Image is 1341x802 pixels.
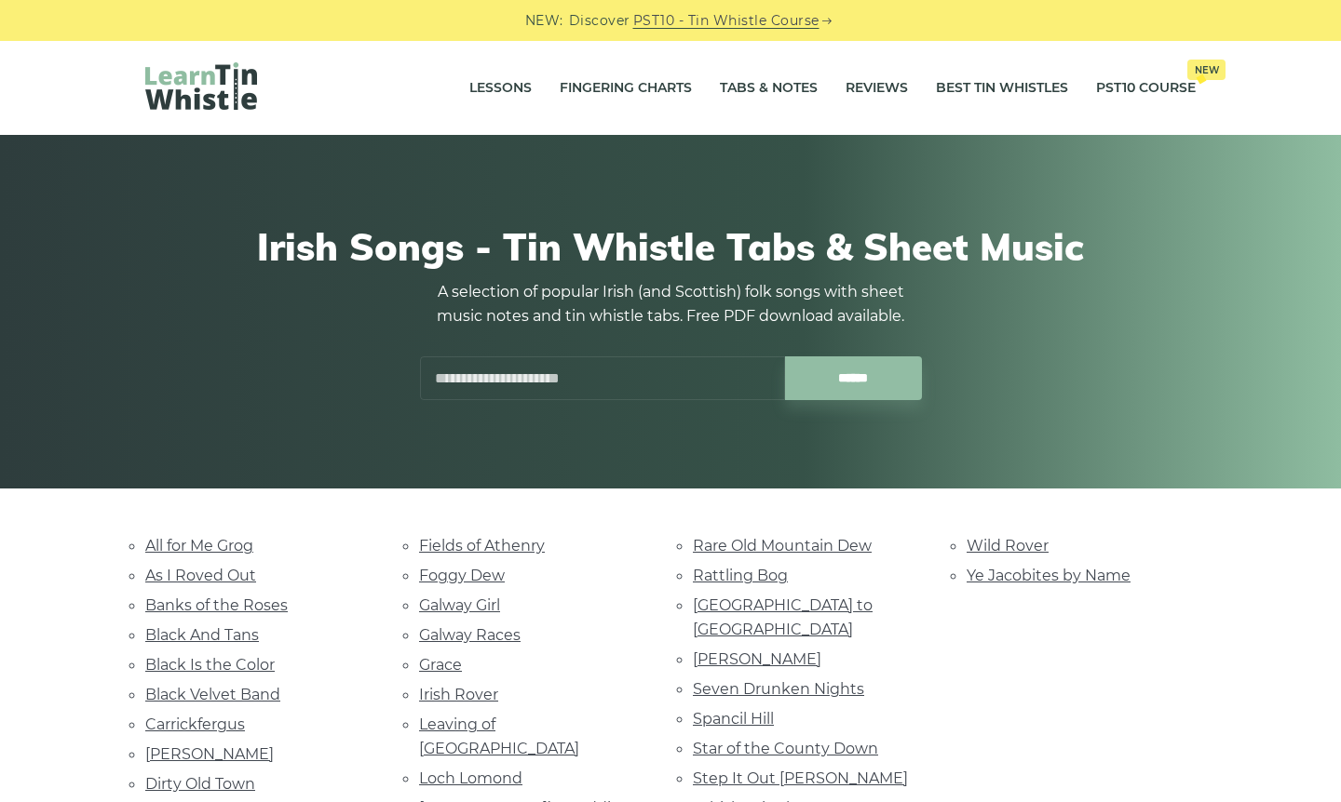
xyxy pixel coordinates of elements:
a: Rare Old Mountain Dew [693,537,872,555]
a: Black And Tans [145,626,259,644]
a: Fingering Charts [560,65,692,112]
a: As I Roved Out [145,567,256,584]
a: [GEOGRAPHIC_DATA] to [GEOGRAPHIC_DATA] [693,596,873,638]
p: A selection of popular Irish (and Scottish) folk songs with sheet music notes and tin whistle tab... [419,280,922,328]
a: Loch Lomond [419,769,522,787]
a: Leaving of [GEOGRAPHIC_DATA] [419,715,579,757]
a: Reviews [846,65,908,112]
a: Lessons [469,65,532,112]
a: Rattling Bog [693,567,788,584]
a: Banks of the Roses [145,596,288,614]
a: Irish Rover [419,686,498,703]
a: Tabs & Notes [720,65,818,112]
a: [PERSON_NAME] [145,745,274,763]
a: Foggy Dew [419,567,505,584]
a: Galway Girl [419,596,500,614]
a: Black Velvet Band [145,686,280,703]
a: Seven Drunken Nights [693,680,864,698]
a: Spancil Hill [693,710,774,728]
a: Best Tin Whistles [936,65,1068,112]
a: Step It Out [PERSON_NAME] [693,769,908,787]
a: Wild Rover [967,537,1049,555]
a: [PERSON_NAME] [693,650,821,668]
a: Fields of Athenry [419,537,545,555]
a: Ye Jacobites by Name [967,567,1131,584]
a: Galway Races [419,626,521,644]
img: LearnTinWhistle.com [145,62,257,110]
a: Grace [419,656,462,674]
a: PST10 CourseNew [1096,65,1196,112]
a: Black Is the Color [145,656,275,674]
span: New [1187,60,1226,80]
a: All for Me Grog [145,537,253,555]
a: Carrickfergus [145,715,245,733]
a: Star of the County Down [693,740,878,757]
a: Dirty Old Town [145,775,255,793]
h1: Irish Songs - Tin Whistle Tabs & Sheet Music [145,224,1196,269]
